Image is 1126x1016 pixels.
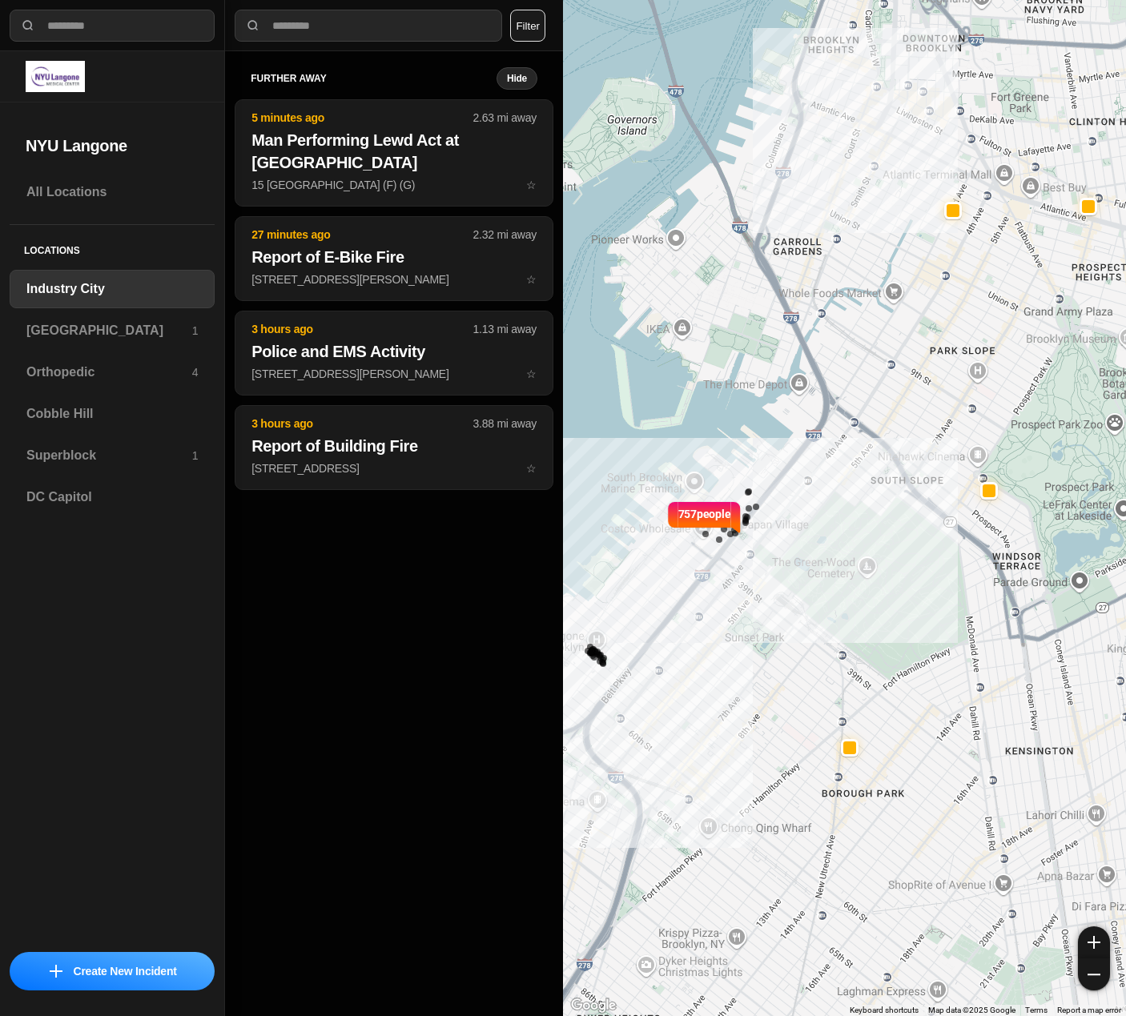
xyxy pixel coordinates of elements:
p: Create New Incident [74,963,177,979]
p: [STREET_ADDRESS] [251,460,537,476]
button: 3 hours ago3.88 mi awayReport of Building Fire[STREET_ADDRESS]star [235,405,553,490]
a: 27 minutes ago2.32 mi awayReport of E-Bike Fire[STREET_ADDRESS][PERSON_NAME]star [235,272,553,286]
a: Terms (opens in new tab) [1025,1006,1048,1014]
a: DC Capitol [10,478,215,516]
p: 1.13 mi away [473,321,537,337]
span: star [526,367,537,380]
h3: DC Capitol [26,488,198,507]
p: 3 hours ago [251,416,473,432]
h3: Orthopedic [26,363,192,382]
img: logo [26,61,85,92]
p: 5 minutes ago [251,110,473,126]
p: 2.63 mi away [473,110,537,126]
p: 757 people [678,506,730,541]
a: Open this area in Google Maps (opens a new window) [567,995,620,1016]
a: 3 hours ago1.13 mi awayPolice and EMS Activity[STREET_ADDRESS][PERSON_NAME]star [235,367,553,380]
p: [STREET_ADDRESS][PERSON_NAME] [251,271,537,287]
button: 5 minutes ago2.63 mi awayMan Performing Lewd Act at [GEOGRAPHIC_DATA]15 [GEOGRAPHIC_DATA] (F) (G)... [235,99,553,207]
img: icon [50,965,62,978]
a: [GEOGRAPHIC_DATA]1 [10,311,215,350]
p: 27 minutes ago [251,227,473,243]
h2: NYU Langone [26,135,199,157]
span: star [526,179,537,191]
a: Industry City [10,270,215,308]
h3: [GEOGRAPHIC_DATA] [26,321,192,340]
a: Orthopedic4 [10,353,215,392]
h3: Industry City [26,279,198,299]
img: zoom-out [1088,968,1100,981]
h2: Report of Building Fire [251,435,537,457]
h5: Locations [10,225,215,270]
a: Report a map error [1057,1006,1121,1014]
button: 27 minutes ago2.32 mi awayReport of E-Bike Fire[STREET_ADDRESS][PERSON_NAME]star [235,216,553,301]
button: zoom-out [1078,958,1110,990]
span: Map data ©2025 Google [928,1006,1015,1014]
img: notch [666,500,678,535]
a: 5 minutes ago2.63 mi awayMan Performing Lewd Act at [GEOGRAPHIC_DATA]15 [GEOGRAPHIC_DATA] (F) (G)... [235,178,553,191]
p: [STREET_ADDRESS][PERSON_NAME] [251,366,537,382]
small: Hide [507,72,527,85]
button: zoom-in [1078,926,1110,958]
img: search [20,18,36,34]
img: zoom-in [1088,936,1100,949]
button: Filter [510,10,545,42]
span: star [526,273,537,286]
h2: Police and EMS Activity [251,340,537,363]
a: Superblock1 [10,436,215,475]
img: search [245,18,261,34]
img: notch [730,500,742,535]
h2: Man Performing Lewd Act at [GEOGRAPHIC_DATA] [251,129,537,174]
p: 15 [GEOGRAPHIC_DATA] (F) (G) [251,177,537,193]
p: 2.32 mi away [473,227,537,243]
button: iconCreate New Incident [10,952,215,990]
h3: Cobble Hill [26,404,198,424]
h5: further away [251,72,497,85]
h3: Superblock [26,446,192,465]
h2: Report of E-Bike Fire [251,246,537,268]
a: 3 hours ago3.88 mi awayReport of Building Fire[STREET_ADDRESS]star [235,461,553,475]
img: Google [567,995,620,1016]
button: 3 hours ago1.13 mi awayPolice and EMS Activity[STREET_ADDRESS][PERSON_NAME]star [235,311,553,396]
p: 3 hours ago [251,321,473,337]
button: Keyboard shortcuts [850,1005,919,1016]
a: Cobble Hill [10,395,215,433]
h3: All Locations [26,183,198,202]
p: 1 [192,323,199,339]
a: All Locations [10,173,215,211]
p: 4 [192,364,199,380]
p: 3.88 mi away [473,416,537,432]
p: 1 [192,448,199,464]
span: star [526,462,537,475]
button: Hide [497,67,537,90]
